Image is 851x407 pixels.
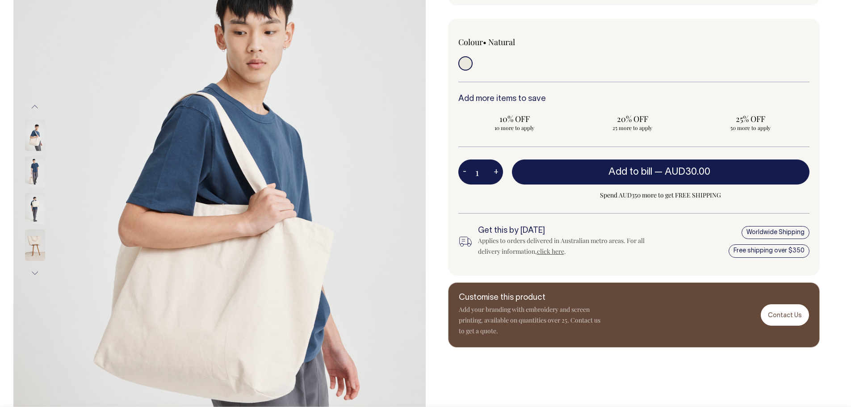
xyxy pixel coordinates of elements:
span: • [483,37,486,47]
img: natural [25,156,45,187]
button: - [458,163,471,181]
span: 10 more to apply [463,124,566,131]
a: Contact Us [761,304,809,325]
span: 25% OFF [699,113,802,124]
span: 10% OFF [463,113,566,124]
input: 25% OFF 50 more to apply [694,111,807,134]
img: natural [25,229,45,260]
span: — [654,168,713,176]
button: Next [28,263,42,283]
input: 10% OFF 10 more to apply [458,111,571,134]
h6: Add more items to save [458,95,810,104]
button: Add to bill —AUD30.00 [512,159,810,185]
img: natural [25,119,45,151]
div: Colour [458,37,599,47]
span: 25 more to apply [581,124,684,131]
span: 50 more to apply [699,124,802,131]
p: Add your branding with embroidery and screen printing, available on quantities over 25. Contact u... [459,304,602,336]
span: AUD30.00 [665,168,710,176]
h6: Customise this product [459,294,602,302]
span: Add to bill [608,168,652,176]
input: 20% OFF 25 more to apply [576,111,689,134]
img: natural [25,193,45,224]
span: 20% OFF [581,113,684,124]
a: click here [537,247,564,256]
button: + [489,163,503,181]
span: Spend AUD350 more to get FREE SHIPPING [512,190,810,201]
h6: Get this by [DATE] [478,227,650,235]
label: Natural [488,37,515,47]
button: Previous [28,97,42,117]
div: Applies to orders delivered in Australian metro areas. For all delivery information, . [478,235,650,257]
